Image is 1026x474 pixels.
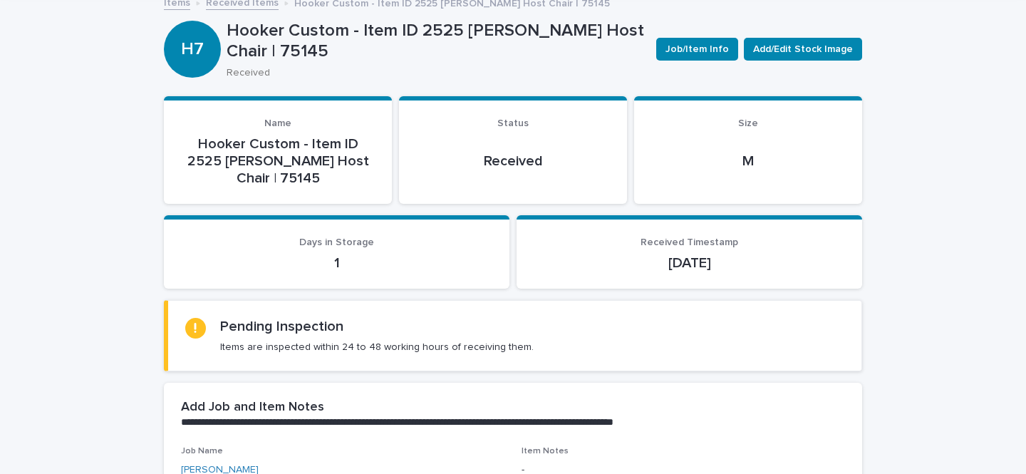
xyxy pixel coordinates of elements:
span: Name [264,118,291,128]
p: Received [227,67,639,79]
button: Job/Item Info [656,38,738,61]
h2: Add Job and Item Notes [181,400,324,416]
span: Job/Item Info [665,42,729,56]
span: Status [497,118,529,128]
span: Job Name [181,447,223,455]
p: Items are inspected within 24 to 48 working hours of receiving them. [220,341,534,354]
p: M [651,153,845,170]
p: 1 [181,254,492,272]
span: Add/Edit Stock Image [753,42,853,56]
span: Item Notes [522,447,569,455]
p: Hooker Custom - Item ID 2525 [PERSON_NAME] Host Chair | 75145 [227,21,645,62]
h2: Pending Inspection [220,318,343,335]
span: Days in Storage [299,237,374,247]
span: Received Timestamp [641,237,738,247]
p: Hooker Custom - Item ID 2525 [PERSON_NAME] Host Chair | 75145 [181,135,375,187]
button: Add/Edit Stock Image [744,38,862,61]
p: [DATE] [534,254,845,272]
span: Size [738,118,758,128]
p: Received [416,153,610,170]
